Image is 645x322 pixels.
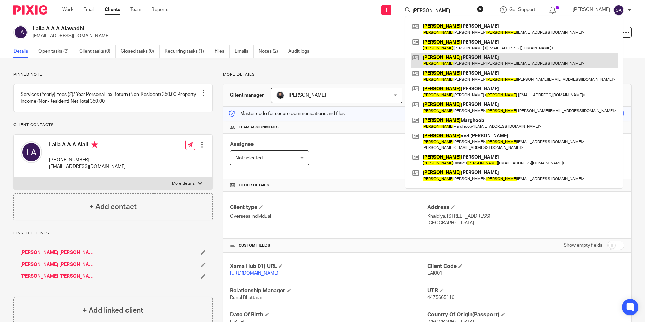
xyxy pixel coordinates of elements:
a: Client tasks (0) [79,45,116,58]
a: [PERSON_NAME] [PERSON_NAME] [20,261,94,268]
a: Emails [235,45,254,58]
p: Client contacts [13,122,213,128]
span: Assignee [230,142,254,147]
a: [PERSON_NAME] [PERSON_NAME] [20,249,94,256]
label: Show empty fields [564,242,602,249]
img: svg%3E [13,25,28,39]
a: Audit logs [288,45,314,58]
p: Pinned note [13,72,213,77]
p: [GEOGRAPHIC_DATA] [427,220,624,226]
h4: Xama Hub 01) URL [230,263,427,270]
h4: UTR [427,287,624,294]
h4: + Add linked client [83,305,143,316]
p: More details [172,181,195,186]
p: More details [223,72,632,77]
button: Clear [477,6,484,12]
img: svg%3E [613,5,624,16]
a: Recurring tasks (1) [165,45,209,58]
h3: Client manager [230,92,264,99]
span: Runal Bhattarai [230,295,262,300]
a: [URL][DOMAIN_NAME] [230,271,278,276]
a: Email [83,6,94,13]
p: [EMAIL_ADDRESS][DOMAIN_NAME] [33,33,540,39]
p: Linked clients [13,231,213,236]
h4: Country Of Origin(Passport) [427,311,624,318]
span: [PERSON_NAME] [289,93,326,98]
p: Master code for secure communications and files [228,110,345,117]
h4: CUSTOM FIELDS [230,243,427,248]
a: Clients [105,6,120,13]
p: Khaldiya, [STREET_ADDRESS] [427,213,624,220]
img: My%20Photo.jpg [276,91,284,99]
span: Team assignments [239,125,279,130]
a: Details [13,45,33,58]
i: Primary [91,141,98,148]
h4: Date Of Birth [230,311,427,318]
span: 4475665116 [427,295,454,300]
a: Notes (2) [259,45,283,58]
h4: Client Code [427,263,624,270]
input: Search [412,8,473,14]
h4: Client type [230,204,427,211]
span: LAI001 [427,271,442,276]
h2: Laila A A A Alawadhi [33,25,438,32]
span: Get Support [509,7,535,12]
img: svg%3E [21,141,42,163]
p: [PHONE_NUMBER] [49,157,126,163]
img: Pixie [13,5,47,15]
p: Overseas Individual [230,213,427,220]
p: [PERSON_NAME] [573,6,610,13]
h4: Address [427,204,624,211]
a: [PERSON_NAME] [PERSON_NAME] [20,273,94,280]
a: Open tasks (3) [38,45,74,58]
a: Work [62,6,73,13]
a: Closed tasks (0) [121,45,160,58]
p: [EMAIL_ADDRESS][DOMAIN_NAME] [49,163,126,170]
a: Team [130,6,141,13]
a: Reports [151,6,168,13]
span: Other details [239,183,269,188]
h4: + Add contact [89,202,137,212]
span: Not selected [235,156,263,160]
a: Files [215,45,230,58]
h4: Relationship Manager [230,287,427,294]
h4: Laila A A A Alali [49,141,126,150]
